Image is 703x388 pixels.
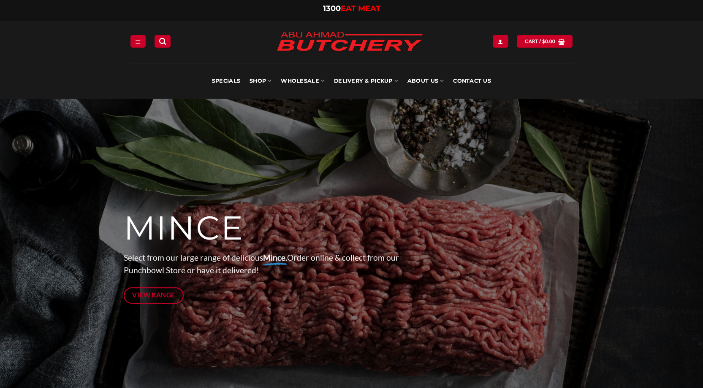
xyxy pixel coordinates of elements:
[493,35,508,47] a: Login
[453,63,491,99] a: Contact Us
[250,63,271,99] a: SHOP
[124,208,244,248] span: MINCE
[269,26,430,58] img: Abu Ahmad Butchery
[525,38,555,45] span: Cart /
[124,253,399,275] span: Select from our large range of delicious Order online & collect from our Punchbowl Store or have ...
[281,63,325,99] a: Wholesale
[323,4,341,13] span: 1300
[334,63,398,99] a: Delivery & Pickup
[263,253,287,262] strong: Mince.
[155,35,171,47] a: Search
[212,63,240,99] a: Specials
[542,38,556,44] bdi: 0.00
[130,35,146,47] a: Menu
[542,38,545,45] span: $
[132,290,175,300] span: View Range
[341,4,380,13] span: EAT MEAT
[323,4,380,13] a: 1300EAT MEAT
[517,35,573,47] a: View cart
[407,63,444,99] a: About Us
[124,287,184,304] a: View Range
